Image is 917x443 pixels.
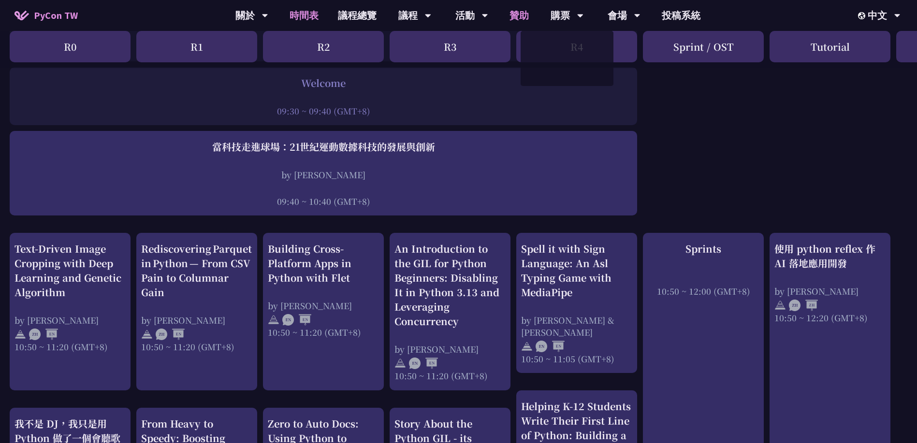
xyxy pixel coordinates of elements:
[15,11,29,20] img: Home icon of PyCon TW 2025
[15,242,126,300] div: Text-Driven Image Cropping with Deep Learning and Genetic Algorithm
[394,343,506,355] div: by [PERSON_NAME]
[141,242,252,353] a: Rediscovering Parquet in Python — From CSV Pain to Columnar Gain by [PERSON_NAME] 10:50 ~ 11:20 (...
[15,76,632,90] div: Welcome
[394,357,406,369] img: svg+xml;base64,PHN2ZyB4bWxucz0iaHR0cDovL3d3dy53My5vcmcvMjAwMC9zdmciIHdpZHRoPSIyNCIgaGVpZ2h0PSIyNC...
[5,3,87,28] a: PyCon TW
[516,31,637,62] div: R4
[521,242,632,300] div: Spell it with Sign Language: An Asl Typing Game with MediaPipe
[409,357,438,369] img: ENEN.5a408d1.svg
[15,140,632,154] div: 當科技走進球場：21世紀運動數據科技的發展與創新
[774,300,786,311] img: svg+xml;base64,PHN2ZyB4bWxucz0iaHR0cDovL3d3dy53My5vcmcvMjAwMC9zdmciIHdpZHRoPSIyNCIgaGVpZ2h0PSIyNC...
[156,329,185,340] img: ZHEN.371966e.svg
[15,140,632,207] a: 當科技走進球場：21世紀運動數據科技的發展與創新 by [PERSON_NAME] 09:40 ~ 10:40 (GMT+8)
[263,31,384,62] div: R2
[15,195,632,207] div: 09:40 ~ 10:40 (GMT+8)
[141,242,252,300] div: Rediscovering Parquet in Python — From CSV Pain to Columnar Gain
[770,31,890,62] div: Tutorial
[521,314,632,338] div: by [PERSON_NAME] & [PERSON_NAME]
[394,242,506,382] a: An Introduction to the GIL for Python Beginners: Disabling It in Python 3.13 and Leveraging Concu...
[10,31,131,62] div: R0
[15,314,126,326] div: by [PERSON_NAME]
[141,314,252,326] div: by [PERSON_NAME]
[268,242,379,285] div: Building Cross-Platform Apps in Python with Flet
[394,370,506,382] div: 10:50 ~ 11:20 (GMT+8)
[648,285,759,297] div: 10:50 ~ 12:00 (GMT+8)
[268,300,379,312] div: by [PERSON_NAME]
[15,341,126,353] div: 10:50 ~ 11:20 (GMT+8)
[15,105,632,117] div: 09:30 ~ 09:40 (GMT+8)
[394,242,506,329] div: An Introduction to the GIL for Python Beginners: Disabling It in Python 3.13 and Leveraging Concu...
[29,329,58,340] img: ZHEN.371966e.svg
[774,242,886,324] a: 使用 python reflex 作 AI 落地應用開發 by [PERSON_NAME] 10:50 ~ 12:20 (GMT+8)
[774,242,886,271] div: 使用 python reflex 作 AI 落地應用開發
[858,12,868,19] img: Locale Icon
[789,300,818,311] img: ZHZH.38617ef.svg
[521,341,533,352] img: svg+xml;base64,PHN2ZyB4bWxucz0iaHR0cDovL3d3dy53My5vcmcvMjAwMC9zdmciIHdpZHRoPSIyNCIgaGVpZ2h0PSIyNC...
[268,314,279,326] img: svg+xml;base64,PHN2ZyB4bWxucz0iaHR0cDovL3d3dy53My5vcmcvMjAwMC9zdmciIHdpZHRoPSIyNCIgaGVpZ2h0PSIyNC...
[521,242,632,365] a: Spell it with Sign Language: An Asl Typing Game with MediaPipe by [PERSON_NAME] & [PERSON_NAME] 1...
[268,326,379,338] div: 10:50 ~ 11:20 (GMT+8)
[15,329,26,340] img: svg+xml;base64,PHN2ZyB4bWxucz0iaHR0cDovL3d3dy53My5vcmcvMjAwMC9zdmciIHdpZHRoPSIyNCIgaGVpZ2h0PSIyNC...
[15,169,632,181] div: by [PERSON_NAME]
[34,8,78,23] span: PyCon TW
[536,341,565,352] img: ENEN.5a408d1.svg
[141,329,153,340] img: svg+xml;base64,PHN2ZyB4bWxucz0iaHR0cDovL3d3dy53My5vcmcvMjAwMC9zdmciIHdpZHRoPSIyNCIgaGVpZ2h0PSIyNC...
[141,341,252,353] div: 10:50 ~ 11:20 (GMT+8)
[774,312,886,324] div: 10:50 ~ 12:20 (GMT+8)
[390,31,510,62] div: R3
[648,242,759,256] div: Sprints
[136,31,257,62] div: R1
[643,31,764,62] div: Sprint / OST
[774,285,886,297] div: by [PERSON_NAME]
[15,242,126,353] a: Text-Driven Image Cropping with Deep Learning and Genetic Algorithm by [PERSON_NAME] 10:50 ~ 11:2...
[282,314,311,326] img: ENEN.5a408d1.svg
[521,353,632,365] div: 10:50 ~ 11:05 (GMT+8)
[268,242,379,338] a: Building Cross-Platform Apps in Python with Flet by [PERSON_NAME] 10:50 ~ 11:20 (GMT+8)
